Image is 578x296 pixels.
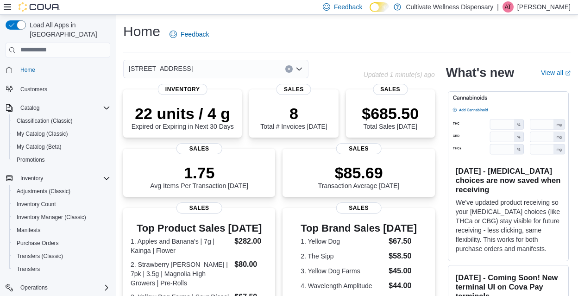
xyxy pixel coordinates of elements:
[19,2,60,12] img: Cova
[9,185,114,198] button: Adjustments (Classic)
[20,86,47,93] span: Customers
[389,251,417,262] dd: $58.50
[276,84,311,95] span: Sales
[446,65,514,80] h2: What's new
[13,199,60,210] a: Inventory Count
[2,63,114,76] button: Home
[131,237,231,255] dt: 1. Apples and Banana's | 7g | Kainga | Flower
[131,260,231,288] dt: 2. Strawberry [PERSON_NAME] | 7pk | 3.5g | Magnolia High Growers | Pre-Rolls
[17,282,51,293] button: Operations
[20,284,48,291] span: Operations
[336,143,382,154] span: Sales
[17,173,47,184] button: Inventory
[17,214,86,221] span: Inventory Manager (Classic)
[13,128,110,139] span: My Catalog (Classic)
[17,201,56,208] span: Inventory Count
[373,84,408,95] span: Sales
[13,264,44,275] a: Transfers
[370,2,389,12] input: Dark Mode
[13,154,110,165] span: Promotions
[9,224,114,237] button: Manifests
[9,198,114,211] button: Inventory Count
[301,237,385,246] dt: 1. Yellow Dog
[20,175,43,182] span: Inventory
[13,264,110,275] span: Transfers
[406,1,493,13] p: Cultivate Wellness Dispensary
[176,143,222,154] span: Sales
[301,281,385,290] dt: 4. Wavelength Amplitude
[260,104,327,130] div: Total # Invoices [DATE]
[295,65,303,73] button: Open list of options
[389,236,417,247] dd: $67.50
[166,25,213,44] a: Feedback
[13,251,67,262] a: Transfers (Classic)
[318,164,400,182] p: $85.69
[497,1,499,13] p: |
[13,238,110,249] span: Purchase Orders
[17,227,40,234] span: Manifests
[17,188,70,195] span: Adjustments (Classic)
[150,164,248,182] p: 1.75
[181,30,209,39] span: Feedback
[13,128,72,139] a: My Catalog (Classic)
[13,141,65,152] a: My Catalog (Beta)
[362,104,419,123] p: $685.50
[541,69,571,76] a: View allExternal link
[301,252,385,261] dt: 2. The Sipp
[13,225,110,236] span: Manifests
[13,212,90,223] a: Inventory Manager (Classic)
[17,156,45,164] span: Promotions
[13,199,110,210] span: Inventory Count
[389,265,417,277] dd: $45.00
[336,202,382,214] span: Sales
[13,212,110,223] span: Inventory Manager (Classic)
[301,223,417,234] h3: Top Brand Sales [DATE]
[17,143,62,151] span: My Catalog (Beta)
[2,101,114,114] button: Catalog
[17,64,39,76] a: Home
[318,164,400,189] div: Transaction Average [DATE]
[503,1,514,13] div: Amity Turner
[9,237,114,250] button: Purchase Orders
[20,104,39,112] span: Catalog
[456,166,561,194] h3: [DATE] - [MEDICAL_DATA] choices are now saved when receiving
[13,238,63,249] a: Purchase Orders
[17,173,110,184] span: Inventory
[20,66,35,74] span: Home
[9,211,114,224] button: Inventory Manager (Classic)
[2,172,114,185] button: Inventory
[234,236,268,247] dd: $282.00
[132,104,234,130] div: Expired or Expiring in Next 30 Days
[362,104,419,130] div: Total Sales [DATE]
[565,70,571,76] svg: External link
[285,65,293,73] button: Clear input
[9,153,114,166] button: Promotions
[13,115,110,126] span: Classification (Classic)
[9,127,114,140] button: My Catalog (Classic)
[26,20,110,39] span: Load All Apps in [GEOGRAPHIC_DATA]
[17,102,110,113] span: Catalog
[17,265,40,273] span: Transfers
[17,130,68,138] span: My Catalog (Classic)
[158,84,207,95] span: Inventory
[123,22,160,41] h1: Home
[389,280,417,291] dd: $44.00
[17,117,73,125] span: Classification (Classic)
[17,282,110,293] span: Operations
[13,186,110,197] span: Adjustments (Classic)
[13,141,110,152] span: My Catalog (Beta)
[364,71,435,78] p: Updated 1 minute(s) ago
[456,198,561,253] p: We've updated product receiving so your [MEDICAL_DATA] choices (like THCa or CBG) stay visible fo...
[176,202,222,214] span: Sales
[9,250,114,263] button: Transfers (Classic)
[334,2,362,12] span: Feedback
[2,281,114,294] button: Operations
[17,83,110,94] span: Customers
[17,239,59,247] span: Purchase Orders
[17,64,110,76] span: Home
[2,82,114,95] button: Customers
[9,114,114,127] button: Classification (Classic)
[260,104,327,123] p: 8
[517,1,571,13] p: [PERSON_NAME]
